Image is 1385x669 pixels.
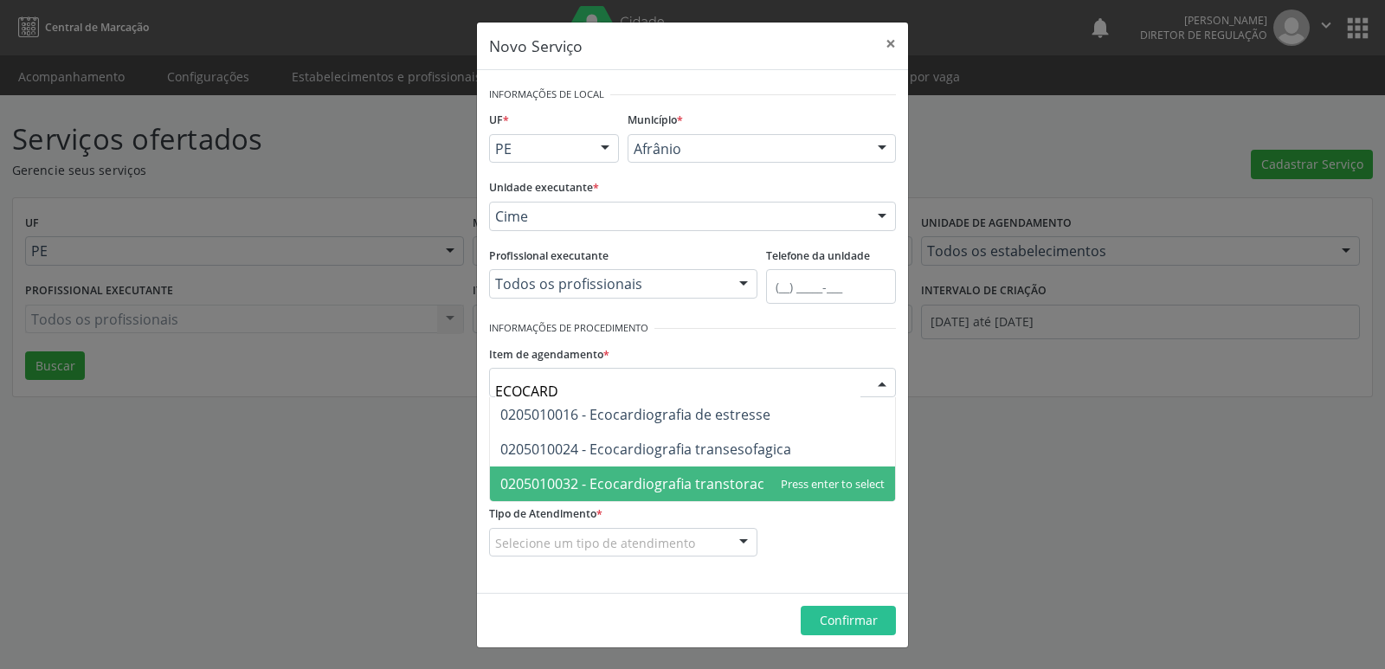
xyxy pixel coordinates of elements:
[489,501,602,528] label: Tipo de Atendimento
[495,140,583,158] span: PE
[489,243,609,270] label: Profissional executante
[500,474,783,493] span: 0205010032 - Ecocardiografia transtoracica
[801,606,896,635] button: Confirmar
[766,269,896,304] input: (__) _____-___
[500,405,770,424] span: 0205010016 - Ecocardiografia de estresse
[873,23,908,65] button: Close
[489,35,583,57] h5: Novo Serviço
[489,87,604,102] small: Informações de Local
[495,534,695,552] span: Selecione um tipo de atendimento
[495,275,722,293] span: Todos os profissionais
[489,107,509,134] label: UF
[500,440,791,459] span: 0205010024 - Ecocardiografia transesofagica
[489,175,599,202] label: Unidade executante
[634,140,860,158] span: Afrânio
[820,612,878,628] span: Confirmar
[495,374,860,408] input: Buscar por procedimento
[628,107,683,134] label: Município
[489,321,648,336] small: Informações de Procedimento
[489,341,609,368] label: Item de agendamento
[495,208,860,225] span: Cime
[766,243,870,270] label: Telefone da unidade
